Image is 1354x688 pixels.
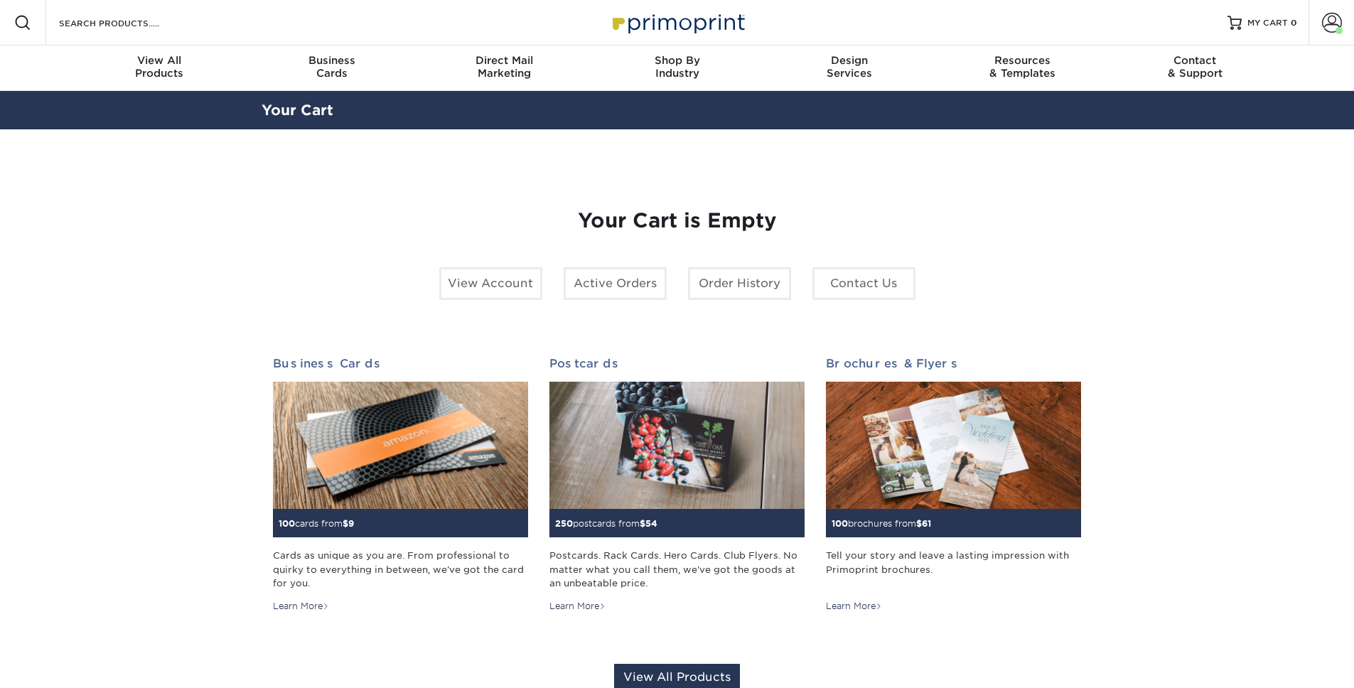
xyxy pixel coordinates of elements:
[245,45,418,91] a: BusinessCards
[245,54,418,67] span: Business
[936,45,1109,91] a: Resources& Templates
[273,549,528,590] div: Cards as unique as you are. From professional to quirky to everything in between, we've got the c...
[555,518,573,529] span: 250
[1109,45,1282,91] a: Contact& Support
[591,45,763,91] a: Shop ByIndustry
[763,45,936,91] a: DesignServices
[922,518,931,529] span: 61
[273,209,1082,233] h1: Your Cart is Empty
[418,45,591,91] a: Direct MailMarketing
[936,54,1109,67] span: Resources
[763,54,936,80] div: Services
[688,267,791,300] a: Order History
[832,518,848,529] span: 100
[418,54,591,67] span: Direct Mail
[591,54,763,80] div: Industry
[273,600,329,613] div: Learn More
[549,549,805,590] div: Postcards. Rack Cards. Hero Cards. Club Flyers. No matter what you call them, we've got the goods...
[279,518,354,529] small: cards from
[645,518,657,529] span: 54
[1109,54,1282,67] span: Contact
[549,357,805,370] h2: Postcards
[936,54,1109,80] div: & Templates
[439,267,542,300] a: View Account
[606,7,748,38] img: Primoprint
[73,45,246,91] a: View AllProducts
[549,600,606,613] div: Learn More
[262,102,333,119] a: Your Cart
[1291,18,1297,28] span: 0
[832,518,931,529] small: brochures from
[273,357,528,370] h2: Business Cards
[826,600,882,613] div: Learn More
[555,518,657,529] small: postcards from
[1247,17,1288,29] span: MY CART
[826,357,1081,370] h2: Brochures & Flyers
[812,267,915,300] a: Contact Us
[826,382,1081,510] img: Brochures & Flyers
[549,357,805,613] a: Postcards 250postcards from$54 Postcards. Rack Cards. Hero Cards. Club Flyers. No matter what you...
[73,54,246,80] div: Products
[273,357,528,613] a: Business Cards 100cards from$9 Cards as unique as you are. From professional to quirky to everyth...
[916,518,922,529] span: $
[418,54,591,80] div: Marketing
[343,518,348,529] span: $
[549,382,805,510] img: Postcards
[245,54,418,80] div: Cards
[826,357,1081,613] a: Brochures & Flyers 100brochures from$61 Tell your story and leave a lasting impression with Primo...
[763,54,936,67] span: Design
[640,518,645,529] span: $
[591,54,763,67] span: Shop By
[348,518,354,529] span: 9
[826,549,1081,590] div: Tell your story and leave a lasting impression with Primoprint brochures.
[1109,54,1282,80] div: & Support
[273,382,528,510] img: Business Cards
[58,14,196,31] input: SEARCH PRODUCTS.....
[279,518,295,529] span: 100
[564,267,667,300] a: Active Orders
[73,54,246,67] span: View All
